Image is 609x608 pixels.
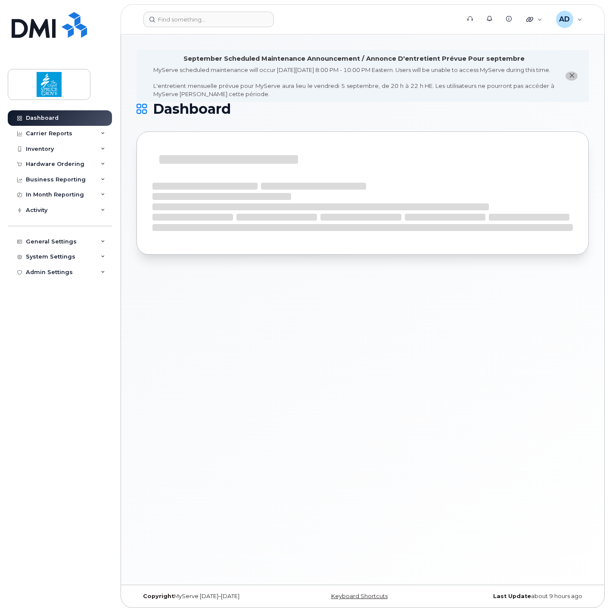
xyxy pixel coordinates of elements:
div: MyServe [DATE]–[DATE] [137,593,287,600]
strong: Copyright [143,593,174,599]
span: Dashboard [153,103,231,115]
a: Keyboard Shortcuts [331,593,388,599]
div: about 9 hours ago [438,593,589,600]
div: September Scheduled Maintenance Announcement / Annonce D'entretient Prévue Pour septembre [183,54,525,63]
div: MyServe scheduled maintenance will occur [DATE][DATE] 8:00 PM - 10:00 PM Eastern. Users will be u... [153,66,554,98]
strong: Last Update [493,593,531,599]
button: close notification [565,72,578,81]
